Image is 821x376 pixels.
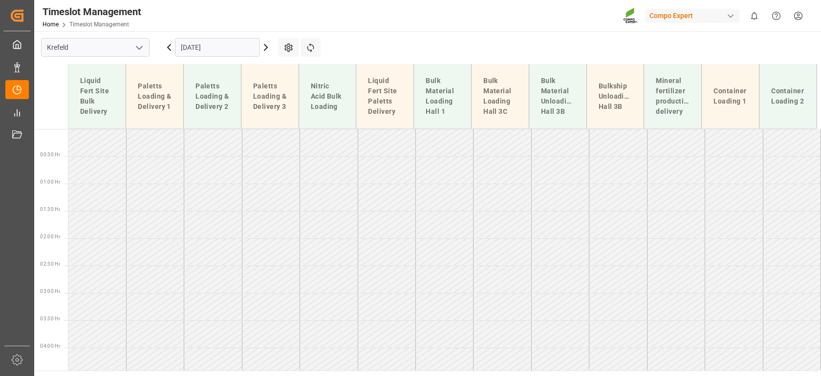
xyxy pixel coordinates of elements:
span: 03:00 Hr [40,289,60,294]
div: Liquid Fert Site Bulk Delivery [76,72,118,121]
img: Screenshot%202023-09-29%20at%2010.02.21.png_1712312052.png [623,7,639,24]
div: Container Loading 2 [767,82,809,110]
span: 04:00 Hr [40,343,60,349]
div: Paletts Loading & Delivery 2 [192,77,233,116]
input: Type to search/select [41,38,150,57]
div: Timeslot Management [43,4,141,19]
span: 00:30 Hr [40,152,60,157]
span: 01:00 Hr [40,179,60,185]
span: 03:30 Hr [40,316,60,321]
div: Paletts Loading & Delivery 3 [249,77,291,116]
div: Bulk Material Unloading Hall 3B [537,72,579,121]
div: Liquid Fert Site Paletts Delivery [364,72,406,121]
span: 02:00 Hr [40,234,60,239]
button: Help Center [765,5,787,27]
div: Mineral fertilizer production delivery [652,72,693,121]
div: Bulkship Unloading Hall 3B [595,77,636,116]
button: Compo Expert [646,6,743,25]
div: Paletts Loading & Delivery 1 [134,77,175,116]
button: show 0 new notifications [743,5,765,27]
div: Bulk Material Loading Hall 3C [479,72,521,121]
button: open menu [131,40,146,55]
a: Home [43,21,59,28]
div: Bulk Material Loading Hall 1 [422,72,463,121]
div: Compo Expert [646,9,739,23]
div: Container Loading 1 [710,82,751,110]
span: 01:30 Hr [40,207,60,212]
input: DD.MM.YYYY [175,38,260,57]
div: Nitric Acid Bulk Loading [307,77,348,116]
span: 02:30 Hr [40,261,60,267]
